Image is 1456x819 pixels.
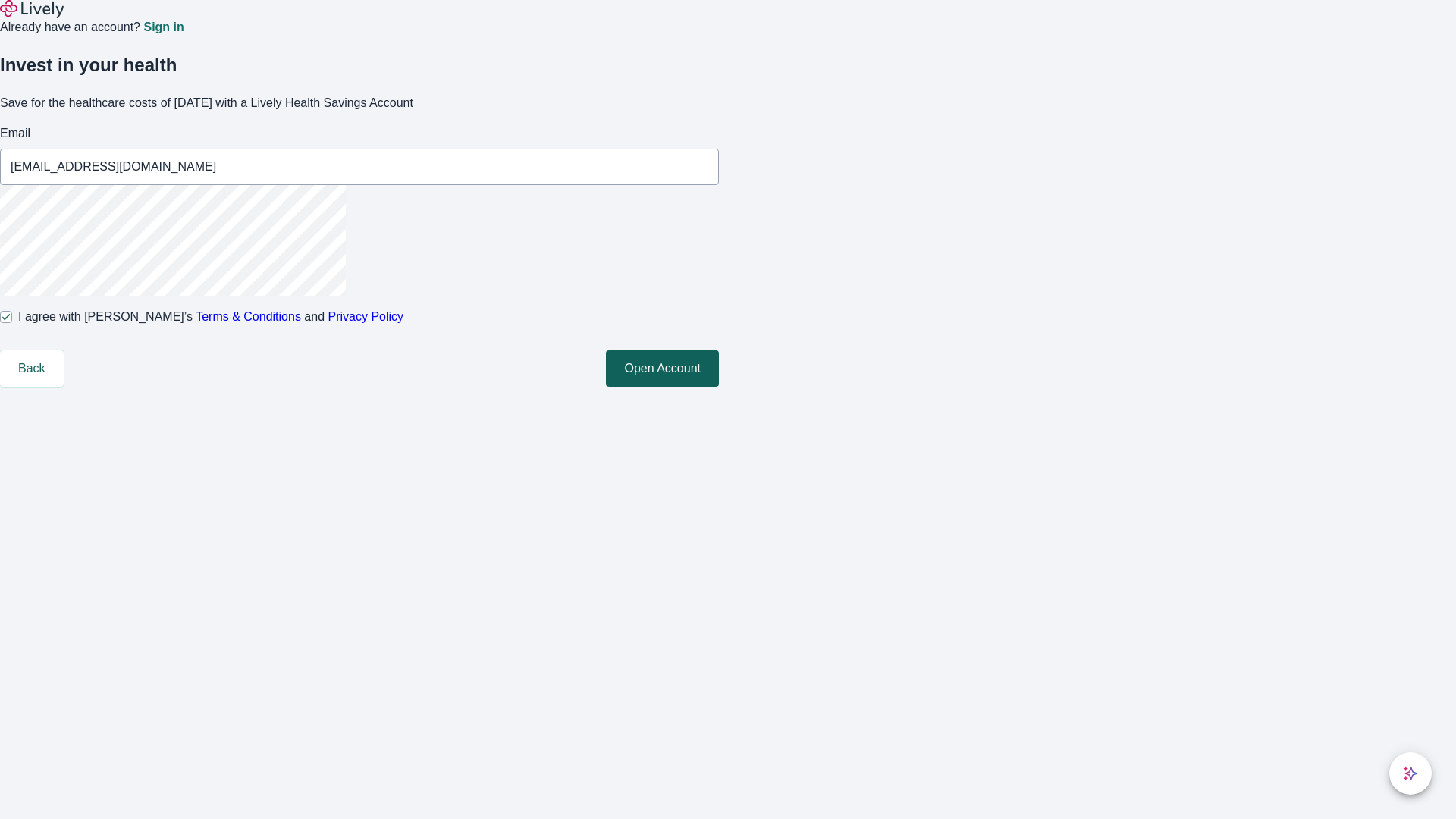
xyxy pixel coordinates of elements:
svg: Lively AI Assistant [1403,766,1418,781]
a: Privacy Policy [328,310,404,323]
button: Open Account [606,350,719,387]
a: Sign in [143,21,184,33]
span: I agree with [PERSON_NAME]’s and [18,308,403,326]
a: Terms & Conditions [196,310,301,323]
button: chat [1389,752,1432,795]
